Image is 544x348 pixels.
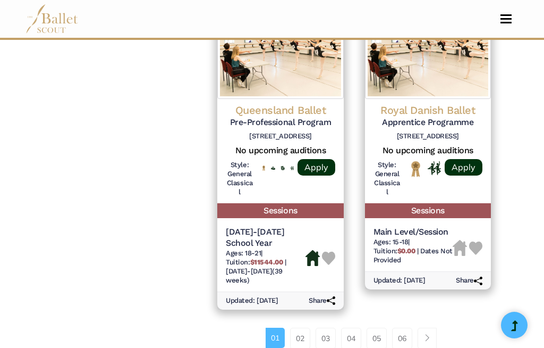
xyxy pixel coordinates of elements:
span: [DATE]-[DATE] (39 weeks) [226,267,282,284]
img: Housing Available [305,250,320,266]
img: Offers Financial Aid [271,167,275,170]
h4: Queensland Ballet [226,103,335,117]
span: Tuition: [226,258,284,266]
img: In Person [428,161,441,175]
img: Heart [469,242,482,255]
h6: Updated: [DATE] [373,276,426,285]
a: Apply [297,159,335,176]
h5: No upcoming auditions [373,145,482,156]
span: Tuition: [373,247,417,255]
h6: Updated: [DATE] [226,296,278,305]
h5: Apprentice Programme [373,117,482,128]
a: Apply [445,159,482,176]
h5: Main Level/Session [373,227,453,238]
h5: No upcoming auditions [226,145,335,156]
h6: Share [456,276,482,285]
h6: Style: General Classical [373,161,401,197]
button: Toggle navigation [494,14,518,24]
h6: Share [309,296,335,305]
a: 01 [266,328,285,348]
h6: [STREET_ADDRESS] [226,132,335,141]
h4: Royal Danish Ballet [373,103,482,117]
img: National [409,161,422,177]
h6: Style: General Classical [226,161,253,197]
h5: Sessions [365,203,491,219]
h6: | | [226,249,305,285]
h5: Pre-Professional Program [226,117,335,128]
h6: | | [373,238,453,265]
b: $11544.00 [250,258,283,266]
b: $0.00 [397,247,415,255]
h5: [DATE]-[DATE] School Year [226,227,305,249]
span: Dates Not Provided [373,247,453,264]
h6: [STREET_ADDRESS] [373,132,482,141]
img: National [262,165,266,171]
img: Offers Scholarship [280,166,285,171]
span: Ages: 18-21 [226,249,261,257]
img: Housing Unavailable [453,240,467,256]
img: Heart [322,252,335,265]
img: In Person [290,166,294,170]
h5: Sessions [217,203,343,219]
span: Ages: 15-18 [373,238,409,246]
